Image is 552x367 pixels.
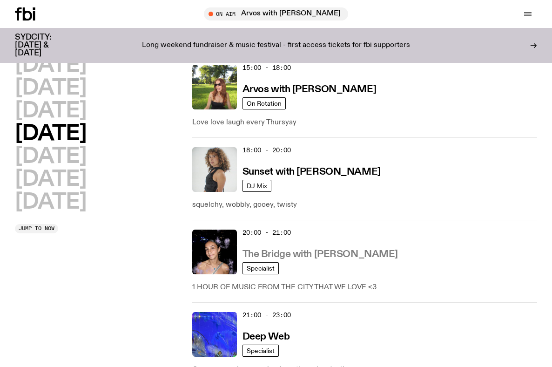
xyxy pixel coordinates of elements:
img: Tangela looks past her left shoulder into the camera with an inquisitive look. She is wearing a s... [192,147,237,192]
h3: Deep Web [242,332,289,342]
button: On AirArvos with [PERSON_NAME] [204,7,348,20]
span: Specialist [247,265,275,272]
a: Deep Web [242,330,289,342]
img: An abstract artwork, in bright blue with amorphous shapes, illustrated shimmers and small drawn c... [192,312,237,357]
p: Long weekend fundraiser & music festival - first access tickets for fbi supporters [142,41,410,50]
p: 1 HOUR OF MUSIC FROM THE CITY THAT WE LOVE <3 [192,282,537,293]
button: [DATE] [15,192,86,213]
span: 15:00 - 18:00 [242,63,291,72]
button: Jump to now [15,224,58,233]
button: [DATE] [15,55,86,76]
button: [DATE] [15,146,86,167]
span: On Rotation [247,100,282,107]
button: [DATE] [15,78,86,99]
a: Specialist [242,262,279,274]
a: Specialist [242,345,279,357]
span: Specialist [247,347,275,354]
button: [DATE] [15,101,86,122]
a: DJ Mix [242,180,271,192]
a: On Rotation [242,97,286,109]
h3: Arvos with [PERSON_NAME] [242,85,376,95]
a: The Bridge with [PERSON_NAME] [242,248,398,259]
h3: The Bridge with [PERSON_NAME] [242,250,398,259]
h3: Sunset with [PERSON_NAME] [242,167,381,177]
span: 18:00 - 20:00 [242,146,291,155]
a: Arvos with [PERSON_NAME] [242,83,376,95]
p: squelchy, wobbly, gooey, twisty [192,199,537,211]
span: DJ Mix [247,182,267,189]
button: [DATE] [15,123,86,144]
img: Lizzie Bowles is sitting in a bright green field of grass, with dark sunglasses and a black top. ... [192,65,237,109]
p: Love love laugh every Thursyay [192,117,537,128]
a: Sunset with [PERSON_NAME] [242,165,381,177]
span: 21:00 - 23:00 [242,311,291,319]
h3: SYDCITY: [DATE] & [DATE] [15,34,74,57]
button: [DATE] [15,169,86,190]
span: 20:00 - 21:00 [242,228,291,237]
span: Jump to now [19,226,54,231]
